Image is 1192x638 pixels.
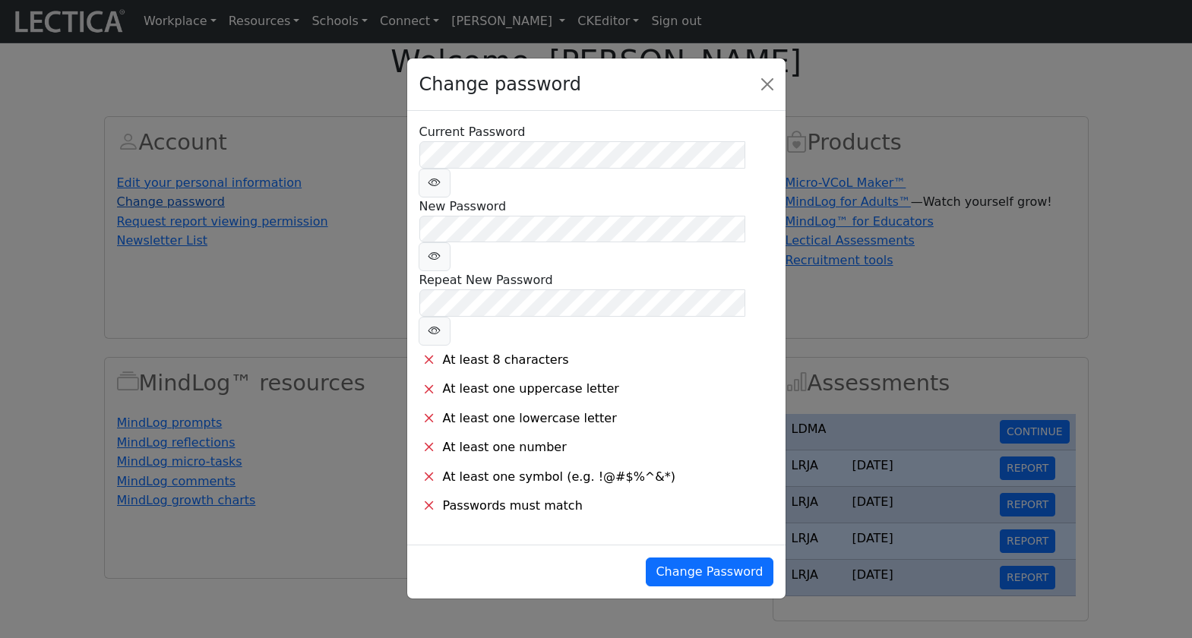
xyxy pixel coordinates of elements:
span: Passwords must match [443,498,583,513]
span: At least one number [443,440,567,454]
label: Repeat New Password [419,271,553,289]
h4: Change password [419,71,581,98]
label: Current Password [419,123,526,141]
span: At least 8 characters [443,352,569,367]
button: Close [755,72,779,96]
label: New Password [419,197,507,216]
span: At least one uppercase letter [443,381,619,396]
span: At least one lowercase letter [443,411,617,425]
span: At least one symbol (e.g. !@#$%^&*) [443,469,675,483]
button: Change Password [646,557,773,586]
